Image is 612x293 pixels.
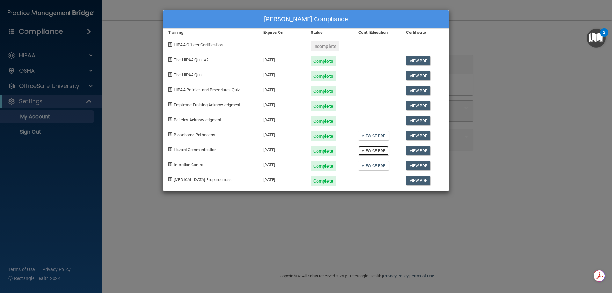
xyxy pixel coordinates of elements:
[174,117,221,122] span: Policies Acknowledgment
[259,141,306,156] div: [DATE]
[259,29,306,36] div: Expires On
[259,156,306,171] div: [DATE]
[259,51,306,66] div: [DATE]
[174,147,216,152] span: Hazard Communication
[406,101,431,110] a: View PDF
[174,162,204,167] span: Infection Control
[174,87,240,92] span: HIPAA Policies and Procedures Quiz
[406,56,431,65] a: View PDF
[311,131,336,141] div: Complete
[358,131,389,140] a: View CE PDF
[174,177,232,182] span: [MEDICAL_DATA] Preparedness
[311,161,336,171] div: Complete
[306,29,353,36] div: Status
[311,146,336,156] div: Complete
[174,102,240,107] span: Employee Training Acknowledgment
[358,161,389,170] a: View CE PDF
[174,57,208,62] span: The HIPAA Quiz #2
[259,111,306,126] div: [DATE]
[587,29,606,48] button: Open Resource Center, 2 new notifications
[401,29,449,36] div: Certificate
[406,161,431,170] a: View PDF
[358,146,389,155] a: View CE PDF
[406,146,431,155] a: View PDF
[406,116,431,125] a: View PDF
[406,176,431,185] a: View PDF
[259,81,306,96] div: [DATE]
[163,29,259,36] div: Training
[353,29,401,36] div: Cont. Education
[406,86,431,95] a: View PDF
[174,42,223,47] span: HIPAA Officer Certification
[259,171,306,186] div: [DATE]
[311,86,336,96] div: Complete
[163,10,449,29] div: [PERSON_NAME] Compliance
[311,116,336,126] div: Complete
[259,96,306,111] div: [DATE]
[311,71,336,81] div: Complete
[603,33,605,41] div: 2
[311,176,336,186] div: Complete
[174,132,215,137] span: Bloodborne Pathogens
[311,101,336,111] div: Complete
[311,56,336,66] div: Complete
[174,72,202,77] span: The HIPAA Quiz
[406,131,431,140] a: View PDF
[259,126,306,141] div: [DATE]
[406,71,431,80] a: View PDF
[259,66,306,81] div: [DATE]
[311,41,339,51] div: Incomplete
